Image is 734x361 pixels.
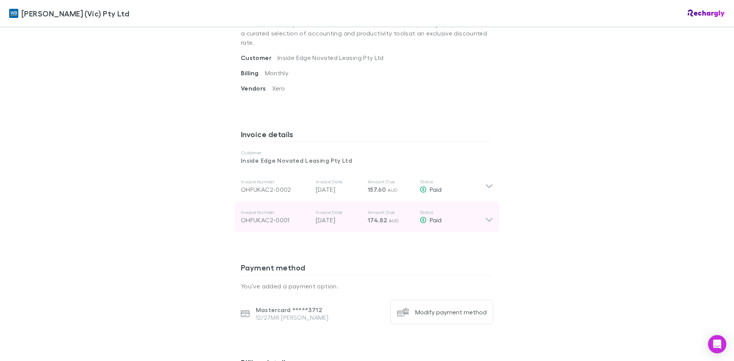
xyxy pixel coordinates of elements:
[256,314,329,321] p: 12/27 MR [PERSON_NAME]
[368,179,414,185] p: Amount Due
[316,215,362,225] p: [DATE]
[389,218,399,223] span: AUD
[368,209,414,215] p: Amount Due
[241,150,493,156] p: Customer
[708,335,726,353] div: Open Intercom Messenger
[388,187,398,193] span: AUD
[316,209,362,215] p: Invoice Date
[316,179,362,185] p: Invoice Date
[235,171,499,202] div: Invoice NumberOHFUKAC2-0002Invoice Date[DATE]Amount Due157.60 AUDStatusPaid
[368,186,386,193] span: 157.60
[241,209,310,215] p: Invoice Number
[241,54,278,62] span: Customer
[430,186,442,193] span: Paid
[415,308,487,316] div: Modify payment method
[241,84,272,92] span: Vendors
[368,216,387,224] span: 174.82
[241,282,493,291] p: You’ve added a payment option.
[21,8,129,19] span: [PERSON_NAME] (Vic) Pty Ltd
[9,9,18,18] img: William Buck (Vic) Pty Ltd's Logo
[390,300,493,324] button: Modify payment method
[430,216,442,223] span: Paid
[397,306,409,318] img: Modify payment method's Logo
[241,263,493,275] h3: Payment method
[241,69,265,77] span: Billing
[241,215,310,225] div: OHFUKAC2-0001
[278,54,384,61] span: Inside Edge Novated Leasing Pty Ltd
[235,202,499,232] div: Invoice NumberOHFUKAC2-0001Invoice Date[DATE]Amount Due174.82 AUDStatusPaid
[241,185,310,194] div: OHFUKAC2-0002
[272,84,285,92] span: Xero
[241,179,310,185] p: Invoice Number
[420,179,485,185] p: Status
[241,13,493,53] p: . The software suite subscription gives you access to a curated selection of accounting and produ...
[241,130,493,142] h3: Invoice details
[688,10,725,17] img: Rechargly Logo
[316,185,362,194] p: [DATE]
[241,156,493,165] p: Inside Edge Novated Leasing Pty Ltd
[420,209,485,215] p: Status
[265,69,289,76] span: Monthly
